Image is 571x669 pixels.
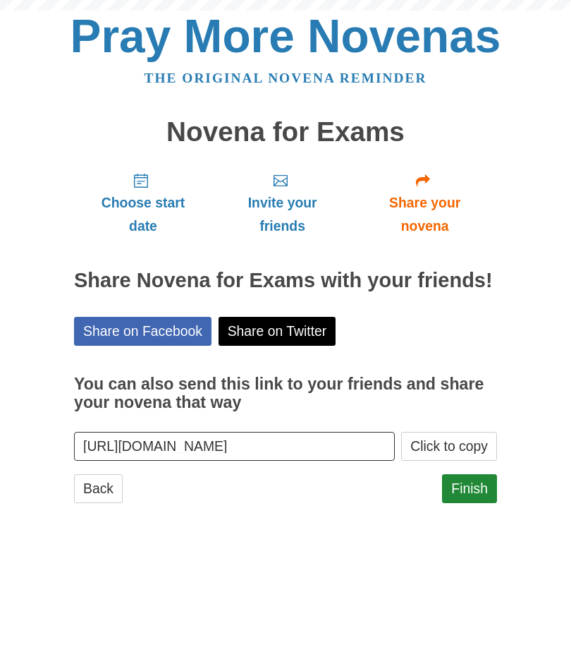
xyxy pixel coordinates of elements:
[145,71,427,85] a: The original novena reminder
[401,432,497,461] button: Click to copy
[74,375,497,411] h3: You can also send this link to your friends and share your novena that way
[74,270,497,292] h2: Share Novena for Exams with your friends!
[226,191,338,238] span: Invite your friends
[212,161,352,245] a: Invite your friends
[74,317,211,346] a: Share on Facebook
[88,191,198,238] span: Choose start date
[74,161,212,245] a: Choose start date
[367,191,483,238] span: Share your novena
[352,161,497,245] a: Share your novena
[442,474,497,503] a: Finish
[74,474,123,503] a: Back
[219,317,336,346] a: Share on Twitter
[74,117,497,147] h1: Novena for Exams
[70,10,501,62] a: Pray More Novenas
